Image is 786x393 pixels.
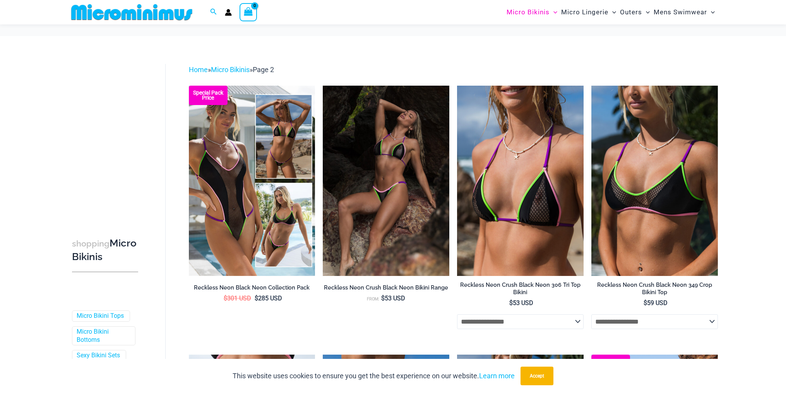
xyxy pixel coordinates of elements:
img: MM SHOP LOGO FLAT [68,3,195,21]
span: Micro Bikinis [507,2,550,22]
p: This website uses cookies to ensure you get the best experience on our website. [233,370,515,382]
a: View Shopping Cart, empty [240,3,257,21]
span: $ [255,295,258,302]
bdi: 285 USD [255,295,282,302]
span: From: [367,296,379,302]
button: Accept [521,367,553,385]
img: Collection Pack [189,86,315,276]
a: Micro Bikini Tops [77,312,124,320]
span: Menu Toggle [550,2,557,22]
span: Mens Swimwear [654,2,707,22]
bdi: 53 USD [509,299,533,307]
a: Reckless Neon Crush Black Neon 349 Crop Top 02Reckless Neon Crush Black Neon 349 Crop Top 01Reckl... [591,86,718,276]
nav: Site Navigation [503,1,718,23]
a: Micro Bikinis [211,65,250,74]
a: Reckless Neon Crush Black Neon 306 Tri Top 296 Cheeky 04Reckless Neon Crush Black Neon 349 Crop T... [323,86,449,276]
a: Micro BikinisMenu ToggleMenu Toggle [505,2,559,22]
h3: Micro Bikinis [72,237,138,264]
a: Reckless Neon Black Neon Collection Pack [189,284,315,294]
h2: Reckless Neon Crush Black Neon 306 Tri Top Bikini [457,281,584,296]
a: Sexy Bikini Sets [77,352,120,360]
a: Reckless Neon Crush Black Neon 306 Tri Top Bikini [457,281,584,299]
span: $ [644,299,647,307]
bdi: 59 USD [644,299,668,307]
a: Search icon link [210,7,217,17]
a: Reckless Neon Crush Black Neon 306 Tri Top 01Reckless Neon Crush Black Neon 306 Tri Top 296 Cheek... [457,86,584,276]
span: » » [189,65,274,74]
span: shopping [72,239,110,248]
span: $ [224,295,227,302]
a: Home [189,65,208,74]
span: $ [381,295,385,302]
a: Micro LingerieMenu ToggleMenu Toggle [559,2,618,22]
span: Page 2 [253,65,274,74]
a: Learn more [479,372,515,380]
b: Special Pack Price [189,90,228,100]
span: Micro Lingerie [561,2,608,22]
a: OutersMenu ToggleMenu Toggle [618,2,652,22]
bdi: 53 USD [381,295,405,302]
a: Micro Bikini Bottoms [77,328,129,344]
span: Menu Toggle [707,2,715,22]
a: Collection Pack Top BTop B [189,86,315,276]
a: Mens SwimwearMenu ToggleMenu Toggle [652,2,717,22]
iframe: TrustedSite Certified [72,58,142,213]
h2: Reckless Neon Crush Black Neon Bikini Range [323,284,449,291]
h2: Reckless Neon Crush Black Neon 349 Crop Bikini Top [591,281,718,296]
span: $ [509,299,513,307]
a: Reckless Neon Crush Black Neon 349 Crop Bikini Top [591,281,718,299]
h2: Reckless Neon Black Neon Collection Pack [189,284,315,291]
span: Menu Toggle [608,2,616,22]
bdi: 301 USD [224,295,251,302]
img: Reckless Neon Crush Black Neon 349 Crop Top 02 [591,86,718,276]
img: Reckless Neon Crush Black Neon 306 Tri Top 01 [457,86,584,276]
img: Reckless Neon Crush Black Neon 306 Tri Top 296 Cheeky 04 [323,86,449,276]
span: Outers [620,2,642,22]
a: Account icon link [225,9,232,16]
span: Menu Toggle [642,2,650,22]
a: Reckless Neon Crush Black Neon Bikini Range [323,284,449,294]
